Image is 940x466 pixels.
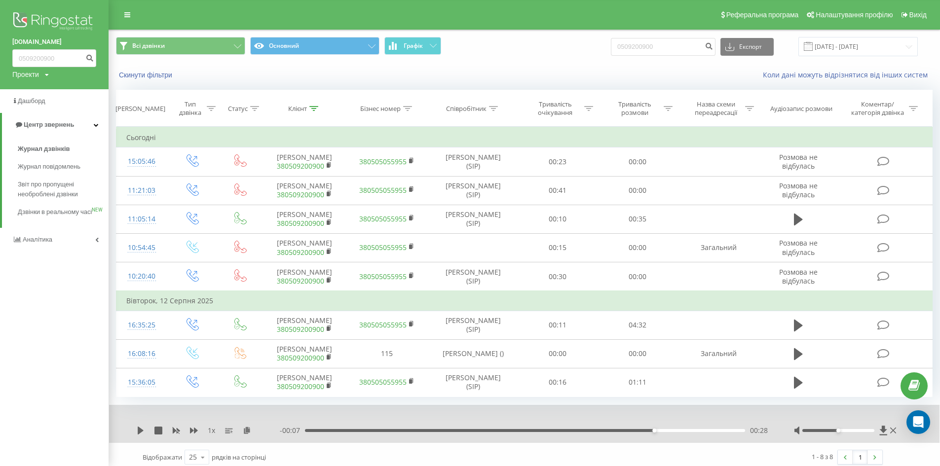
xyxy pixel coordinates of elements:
[779,267,818,286] span: Розмова не відбулась
[126,238,157,257] div: 10:54:45
[23,236,52,243] span: Аналiтика
[598,262,677,291] td: 00:00
[359,243,407,252] a: 380505055955
[906,410,930,434] div: Open Intercom Messenger
[2,113,109,137] a: Центр звернень
[446,105,487,113] div: Співробітник
[126,316,157,335] div: 16:35:25
[779,152,818,171] span: Розмова не відбулась
[359,214,407,223] a: 380505055955
[770,105,832,113] div: Аудіозапис розмови
[836,429,840,432] div: Accessibility label
[263,339,346,368] td: [PERSON_NAME]
[116,128,933,147] td: Сьогодні
[18,203,109,221] a: Дзвінки в реальному часіNEW
[518,205,597,233] td: 00:10
[428,147,518,176] td: [PERSON_NAME] (SIP)
[598,176,677,205] td: 00:00
[250,37,379,55] button: Основний
[263,147,346,176] td: [PERSON_NAME]
[277,382,324,391] a: 380509200900
[598,311,677,339] td: 04:32
[126,373,157,392] div: 15:36:05
[126,181,157,200] div: 11:21:03
[277,190,324,199] a: 380509200900
[126,267,157,286] div: 10:20:40
[18,162,80,172] span: Журнал повідомлень
[280,426,305,435] span: - 00:07
[18,144,70,154] span: Журнал дзвінків
[18,176,109,203] a: Звіт про пропущені необроблені дзвінки
[404,42,423,49] span: Графік
[598,205,677,233] td: 00:35
[18,179,104,199] span: Звіт про пропущені необроблені дзвінки
[277,248,324,257] a: 380509200900
[263,262,346,291] td: [PERSON_NAME]
[518,311,597,339] td: 00:11
[518,176,597,205] td: 00:41
[652,429,656,432] div: Accessibility label
[126,152,157,171] div: 15:05:46
[12,49,96,67] input: Пошук за номером
[359,272,407,281] a: 380505055955
[849,100,906,117] div: Коментар/категорія дзвінка
[18,140,109,158] a: Журнал дзвінків
[598,368,677,396] td: 01:11
[277,276,324,286] a: 380509200900
[288,105,307,113] div: Клієнт
[611,38,715,56] input: Пошук за номером
[812,452,833,462] div: 1 - 8 з 8
[263,176,346,205] td: [PERSON_NAME]
[518,147,597,176] td: 00:23
[677,233,760,262] td: Загальний
[816,11,893,19] span: Налаштування профілю
[529,100,582,117] div: Тривалість очікування
[18,207,92,217] span: Дзвінки в реальному часі
[359,320,407,329] a: 380505055955
[763,70,933,79] a: Коли дані можуть відрізнятися вiд інших систем
[779,181,818,199] span: Розмова не відбулась
[608,100,661,117] div: Тривалість розмови
[346,339,429,368] td: 115
[208,426,215,435] span: 1 x
[359,157,407,166] a: 380505055955
[720,38,774,56] button: Експорт
[176,100,204,117] div: Тип дзвінка
[428,262,518,291] td: [PERSON_NAME] (SIP)
[116,291,933,311] td: Вівторок, 12 Серпня 2025
[428,339,518,368] td: [PERSON_NAME] ()
[277,161,324,171] a: 380509200900
[18,97,45,105] span: Дашборд
[228,105,248,113] div: Статус
[909,11,927,19] span: Вихід
[263,205,346,233] td: [PERSON_NAME]
[428,368,518,396] td: [PERSON_NAME] (SIP)
[263,311,346,339] td: [PERSON_NAME]
[277,218,324,228] a: 380509200900
[359,185,407,195] a: 380505055955
[598,233,677,262] td: 00:00
[126,210,157,229] div: 11:05:14
[428,176,518,205] td: [PERSON_NAME] (SIP)
[263,368,346,396] td: [PERSON_NAME]
[598,147,677,176] td: 00:00
[518,368,597,396] td: 00:16
[750,426,768,435] span: 00:28
[116,37,245,55] button: Всі дзвінки
[598,339,677,368] td: 00:00
[853,450,867,464] a: 1
[126,344,157,363] div: 16:08:16
[360,105,401,113] div: Бізнес номер
[12,70,39,79] div: Проекти
[690,100,743,117] div: Назва схеми переадресації
[518,262,597,291] td: 00:30
[518,233,597,262] td: 00:15
[212,453,266,462] span: рядків на сторінці
[428,311,518,339] td: [PERSON_NAME] (SIP)
[779,238,818,256] span: Розмова не відбулась
[359,377,407,387] a: 380505055955
[24,121,74,128] span: Центр звернень
[132,42,165,50] span: Всі дзвінки
[518,339,597,368] td: 00:00
[116,71,177,79] button: Скинути фільтри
